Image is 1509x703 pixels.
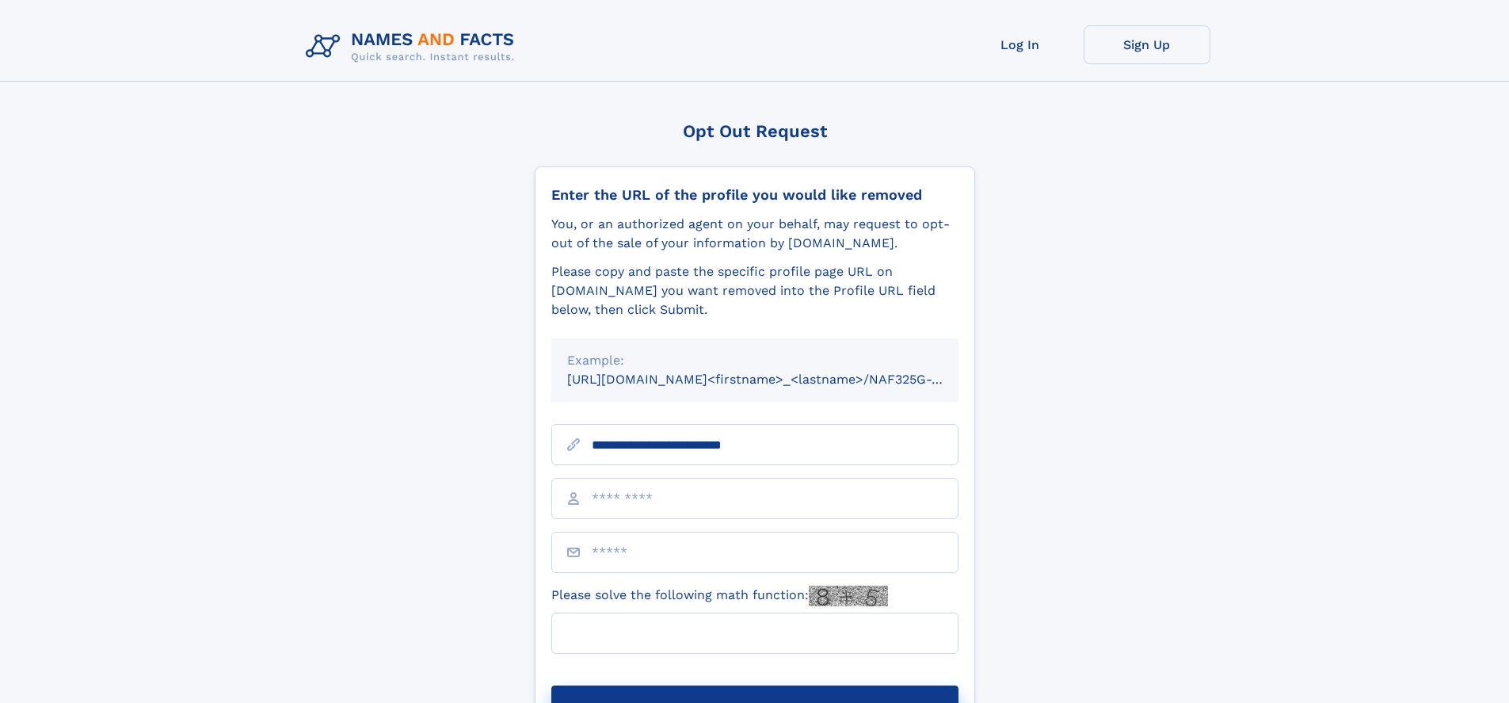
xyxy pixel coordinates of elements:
a: Sign Up [1084,25,1210,64]
a: Log In [957,25,1084,64]
div: You, or an authorized agent on your behalf, may request to opt-out of the sale of your informatio... [551,215,958,253]
img: Logo Names and Facts [299,25,528,68]
div: Example: [567,351,943,370]
small: [URL][DOMAIN_NAME]<firstname>_<lastname>/NAF325G-xxxxxxxx [567,372,989,387]
label: Please solve the following math function: [551,586,888,606]
div: Enter the URL of the profile you would like removed [551,186,958,204]
div: Opt Out Request [535,121,975,141]
div: Please copy and paste the specific profile page URL on [DOMAIN_NAME] you want removed into the Pr... [551,262,958,319]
